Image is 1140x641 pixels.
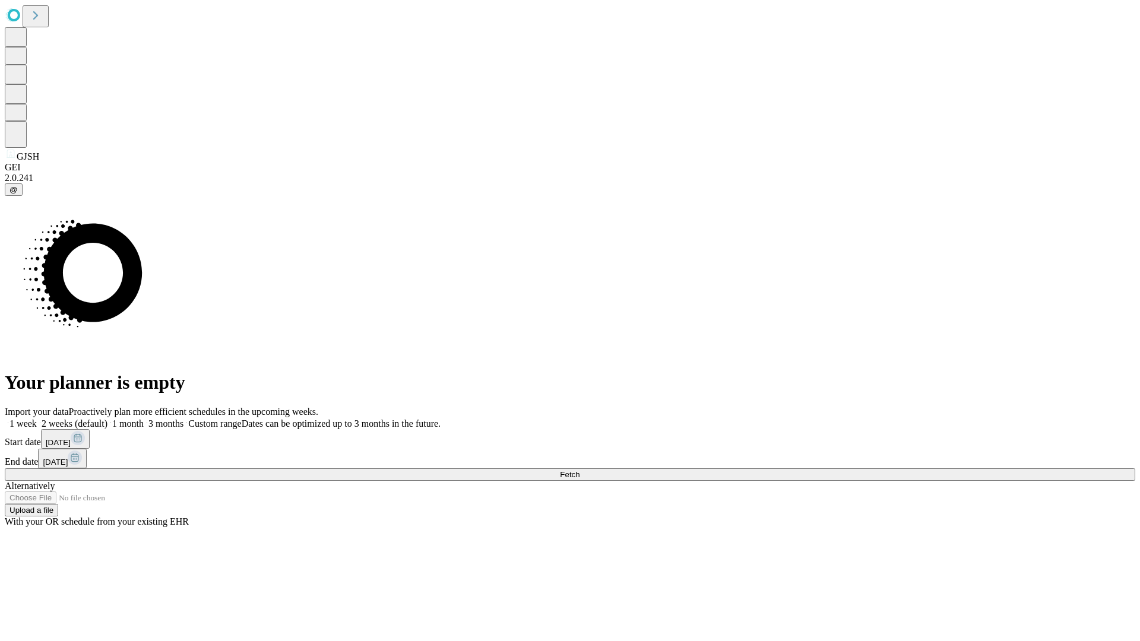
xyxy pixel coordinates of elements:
button: Upload a file [5,504,58,516]
button: [DATE] [38,449,87,468]
div: 2.0.241 [5,173,1135,183]
div: GEI [5,162,1135,173]
span: @ [9,185,18,194]
span: Alternatively [5,481,55,491]
span: Custom range [188,418,241,429]
span: GJSH [17,151,39,161]
span: Dates can be optimized up to 3 months in the future. [242,418,441,429]
button: @ [5,183,23,196]
h1: Your planner is empty [5,372,1135,394]
span: With your OR schedule from your existing EHR [5,516,189,526]
span: Import your data [5,407,69,417]
span: Proactively plan more efficient schedules in the upcoming weeks. [69,407,318,417]
button: Fetch [5,468,1135,481]
span: [DATE] [46,438,71,447]
span: [DATE] [43,458,68,467]
span: 3 months [148,418,183,429]
span: 1 week [9,418,37,429]
div: End date [5,449,1135,468]
button: [DATE] [41,429,90,449]
div: Start date [5,429,1135,449]
span: 2 weeks (default) [42,418,107,429]
span: 1 month [112,418,144,429]
span: Fetch [560,470,579,479]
